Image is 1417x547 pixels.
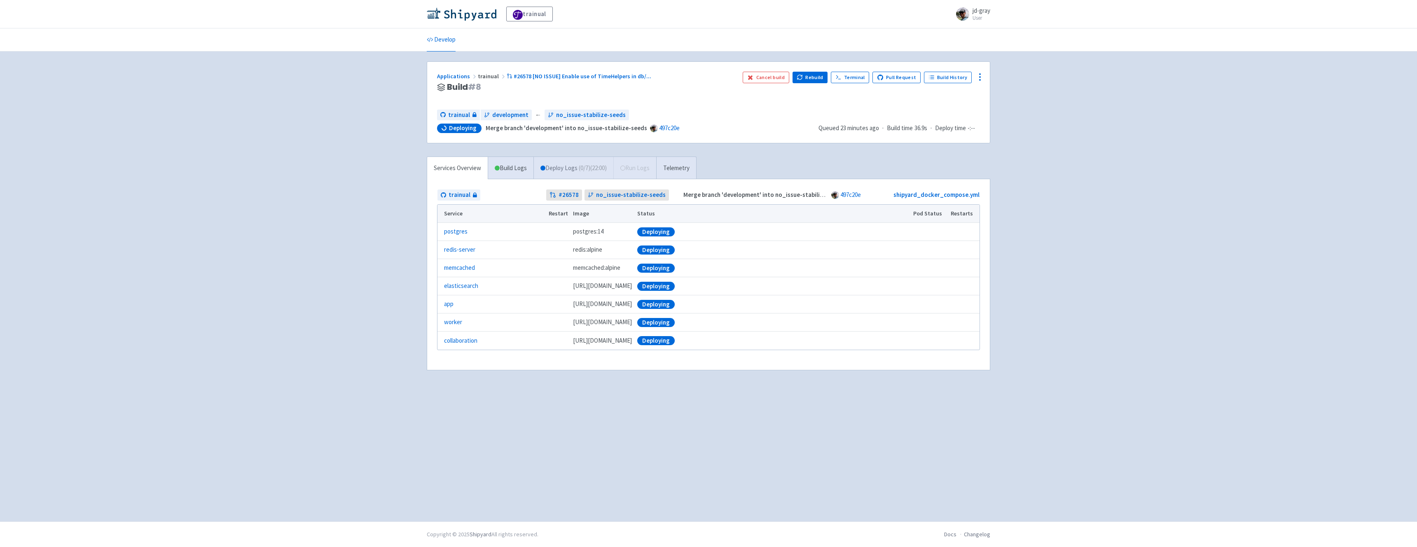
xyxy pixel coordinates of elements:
[968,124,975,133] span: -:--
[573,281,632,291] span: [DOMAIN_NAME][URL]
[973,15,990,21] small: User
[427,530,538,539] div: Copyright © 2025 All rights reserved.
[914,124,927,133] span: 36.9s
[637,318,675,327] div: Deploying
[486,124,647,132] strong: Merge branch 'development' into no_issue-stabilize-seeds
[637,336,675,345] div: Deploying
[478,72,507,80] span: trainual
[437,205,546,223] th: Service
[793,72,828,83] button: Rebuild
[573,227,603,236] span: postgres:14
[683,191,845,199] strong: Merge branch 'development' into no_issue-stabilize-seeds
[545,110,629,121] a: no_issue-stabilize-seeds
[533,157,613,180] a: Deploy Logs (0/7)(22:00)
[637,300,675,309] div: Deploying
[637,282,675,291] div: Deploying
[437,189,480,201] a: trainual
[635,205,911,223] th: Status
[656,157,696,180] a: Telemetry
[559,190,579,200] strong: # 26578
[444,299,454,309] a: app
[659,124,680,132] a: 497c20e
[556,110,626,120] span: no_issue-stabilize-seeds
[427,7,496,21] img: Shipyard logo
[481,110,532,121] a: development
[444,245,475,255] a: redis-server
[637,227,675,236] div: Deploying
[573,318,632,327] span: [DOMAIN_NAME][URL]
[944,531,956,538] a: Docs
[427,28,456,51] a: Develop
[818,124,980,133] div: · ·
[637,264,675,273] div: Deploying
[448,110,470,120] span: trainual
[893,191,980,199] a: shipyard_docker_compose.yml
[506,7,553,21] a: trainual
[951,7,990,21] a: jd-gray User
[818,124,879,132] span: Queued
[444,281,478,291] a: elasticsearch
[964,531,990,538] a: Changelog
[470,531,491,538] a: Shipyard
[573,336,632,346] span: [DOMAIN_NAME][URL]
[444,318,462,327] a: worker
[571,205,635,223] th: Image
[437,72,478,80] a: Applications
[427,157,488,180] a: Services Overview
[840,124,879,132] time: 23 minutes ago
[973,7,990,14] span: jd-gray
[573,263,620,273] span: memcached:alpine
[637,245,675,255] div: Deploying
[437,110,480,121] a: trainual
[449,190,470,200] span: trainual
[546,189,582,201] a: #26578
[911,205,948,223] th: Pod Status
[444,227,468,236] a: postgres
[840,191,861,199] a: 497c20e
[488,157,533,180] a: Build Logs
[872,72,921,83] a: Pull Request
[935,124,966,133] span: Deploy time
[514,72,651,80] span: #26578 [NO ISSUE] Enable use of TimeHelpers in db/ ...
[449,124,477,132] span: Deploying
[444,263,475,273] a: memcached
[546,205,571,223] th: Restart
[492,110,528,120] span: development
[573,245,602,255] span: redis:alpine
[579,164,607,173] span: ( 0 / 7 ) (22:00)
[447,82,481,92] span: Build
[743,72,789,83] button: Cancel build
[948,205,980,223] th: Restarts
[585,189,669,201] a: no_issue-stabilize-seeds
[535,110,541,120] span: ←
[507,72,652,80] a: #26578 [NO ISSUE] Enable use of TimeHelpers in db/...
[444,336,477,346] a: collaboration
[831,72,869,83] a: Terminal
[596,190,666,200] span: no_issue-stabilize-seeds
[924,72,972,83] a: Build History
[887,124,913,133] span: Build time
[573,299,632,309] span: [DOMAIN_NAME][URL]
[468,81,481,93] span: # 8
